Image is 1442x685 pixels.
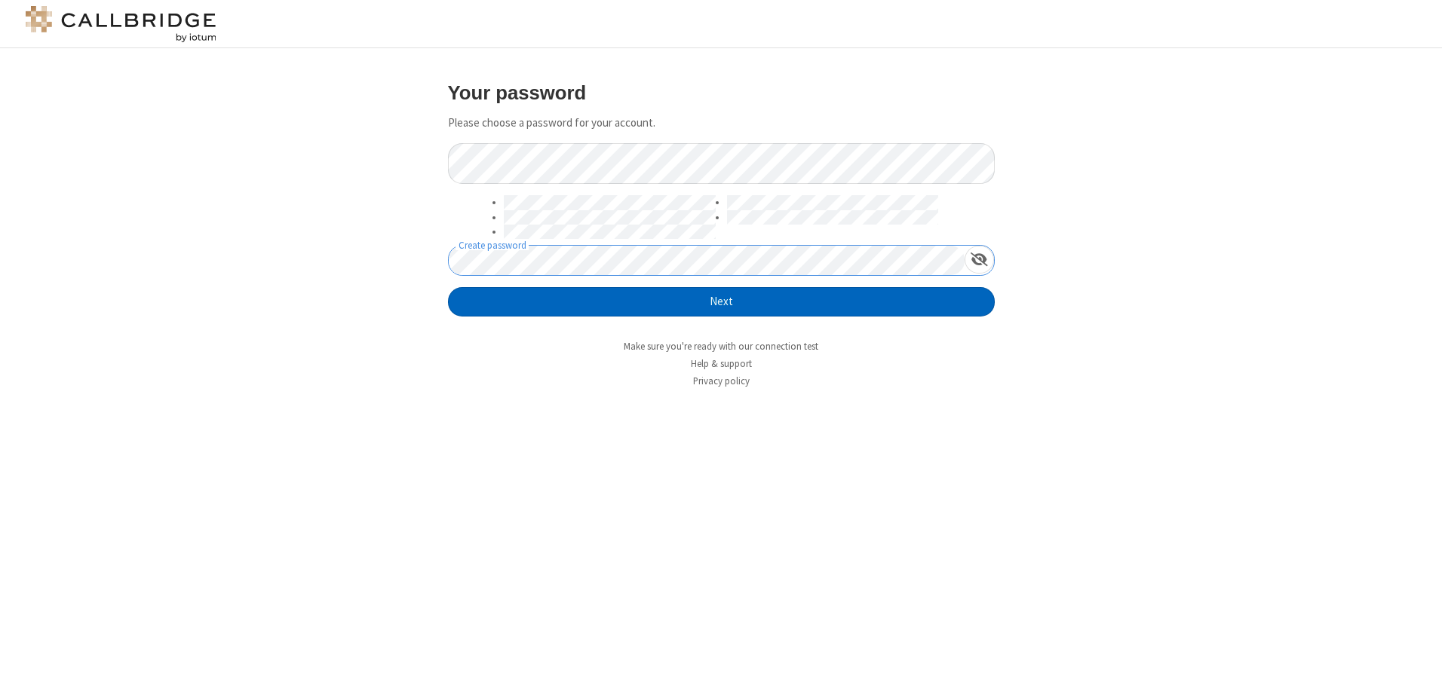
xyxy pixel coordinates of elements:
h3: Your password [448,82,995,103]
div: Show password [965,246,994,274]
button: Next [448,287,995,317]
a: Privacy policy [693,375,750,387]
img: logo@2x.png [23,6,219,42]
a: Help & support [691,357,752,370]
a: Make sure you're ready with our connection test [624,340,818,353]
p: Please choose a password for your account. [448,115,995,132]
input: Create password [449,246,965,275]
